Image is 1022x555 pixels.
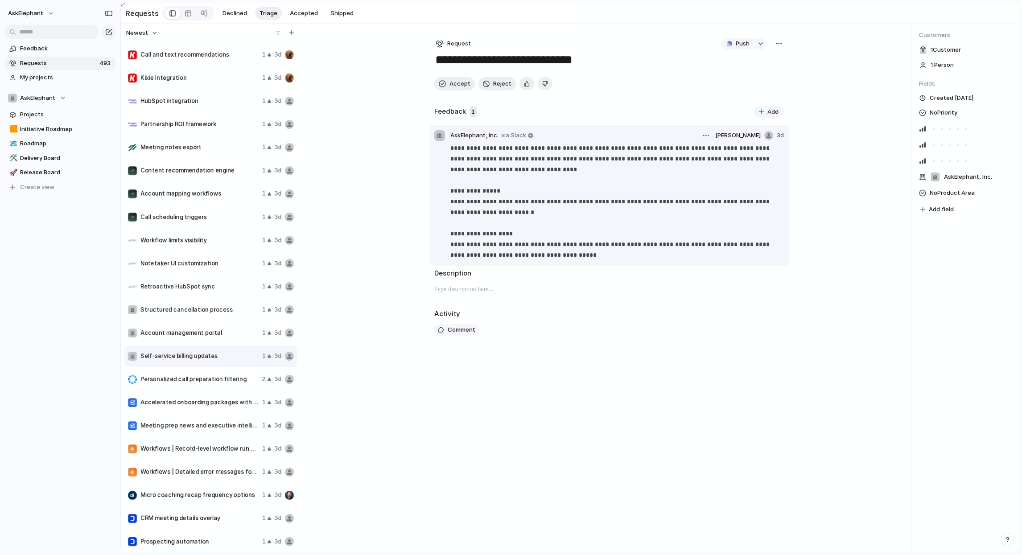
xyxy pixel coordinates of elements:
[140,468,258,477] span: Workflows | Detailed error messages for invalid node configurations
[754,106,784,118] button: Add
[274,259,281,268] span: 3d
[20,125,113,134] span: Initiative Roadmap
[262,305,265,314] span: 1
[262,421,265,430] span: 1
[262,398,265,407] span: 1
[499,130,535,141] a: via Slack
[274,491,281,500] span: 3d
[140,236,258,245] span: Workflow limits visibility
[715,131,761,140] span: [PERSON_NAME]
[140,74,258,82] span: Kixie integration
[9,124,16,134] div: 🟧
[8,9,43,18] span: AskElephant
[274,120,281,129] span: 3d
[478,77,516,90] button: Reject
[140,166,258,175] span: Content recommendation engine
[450,131,499,140] span: AskElephant, Inc.
[262,491,265,500] span: 1
[140,189,258,198] span: Account mapping workflows
[919,204,955,215] button: Add field
[919,79,1012,88] span: Fields
[255,7,282,20] button: Triage
[140,120,258,129] span: Partnership ROI framework
[140,444,258,453] span: Workflows | Record-level workflow run attribution
[434,77,475,90] button: Accept
[140,352,258,361] span: Self-service billing updates
[262,189,265,198] span: 1
[274,166,281,175] span: 3d
[9,139,16,149] div: 🗺️
[262,166,265,175] span: 1
[4,42,116,55] a: Feedback
[140,398,258,407] span: Accelerated onboarding packages with pre-built industry models
[274,236,281,245] span: 3d
[930,107,957,118] span: No Priority
[326,7,358,20] button: Shipped
[20,73,113,82] span: My projects
[274,444,281,453] span: 3d
[20,154,113,163] span: Delivery Board
[140,282,258,291] span: Retroactive HubSpot sync
[140,97,258,106] span: HubSpot integration
[434,268,784,279] h2: Description
[434,38,472,49] button: Request
[274,352,281,361] span: 3d
[931,61,954,70] span: 1 Person
[140,50,258,59] span: Call and text recommendations
[262,236,265,245] span: 1
[944,173,992,181] span: AskElephant, Inc.
[767,107,779,116] span: Add
[931,45,961,54] span: 1 Customer
[8,139,17,148] button: 🗺️
[140,143,258,152] span: Meeting notes export
[262,514,265,523] span: 1
[20,110,113,119] span: Projects
[4,123,116,136] a: 🟧Initiative Roadmap
[721,38,754,49] button: Push
[125,27,159,39] button: Newest
[274,50,281,59] span: 3d
[434,309,460,319] h2: Activity
[262,352,265,361] span: 1
[501,131,526,140] span: via Slack
[262,444,265,453] span: 1
[4,57,116,70] a: Requests493
[4,137,116,150] a: 🗺️Roadmap
[470,106,477,118] span: 1
[9,168,16,178] div: 🚀
[20,139,113,148] span: Roadmap
[140,259,258,268] span: Notetaker UI customization
[262,213,265,222] span: 1
[223,9,247,18] span: Declined
[20,44,113,53] span: Feedback
[777,131,784,140] span: 3d
[8,168,17,177] button: 🚀
[4,108,116,121] a: Projects
[140,421,258,430] span: Meeting prep news and executive intelligence
[274,537,281,546] span: 3d
[218,7,251,20] button: Declined
[262,259,265,268] span: 1
[140,305,258,314] span: Structured cancellation process
[262,97,265,106] span: 1
[448,325,475,334] span: Comment
[20,183,54,192] span: Create view
[447,39,471,48] span: Request
[274,421,281,430] span: 3d
[262,143,265,152] span: 1
[20,168,113,177] span: Release Board
[274,97,281,106] span: 3d
[260,9,277,18] span: Triage
[140,213,258,222] span: Call scheduling triggers
[4,71,116,84] a: My projects
[930,94,973,103] span: Created [DATE]
[274,282,281,291] span: 3d
[262,50,265,59] span: 1
[4,166,116,179] a: 🚀Release Board
[274,74,281,82] span: 3d
[274,189,281,198] span: 3d
[262,120,265,129] span: 1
